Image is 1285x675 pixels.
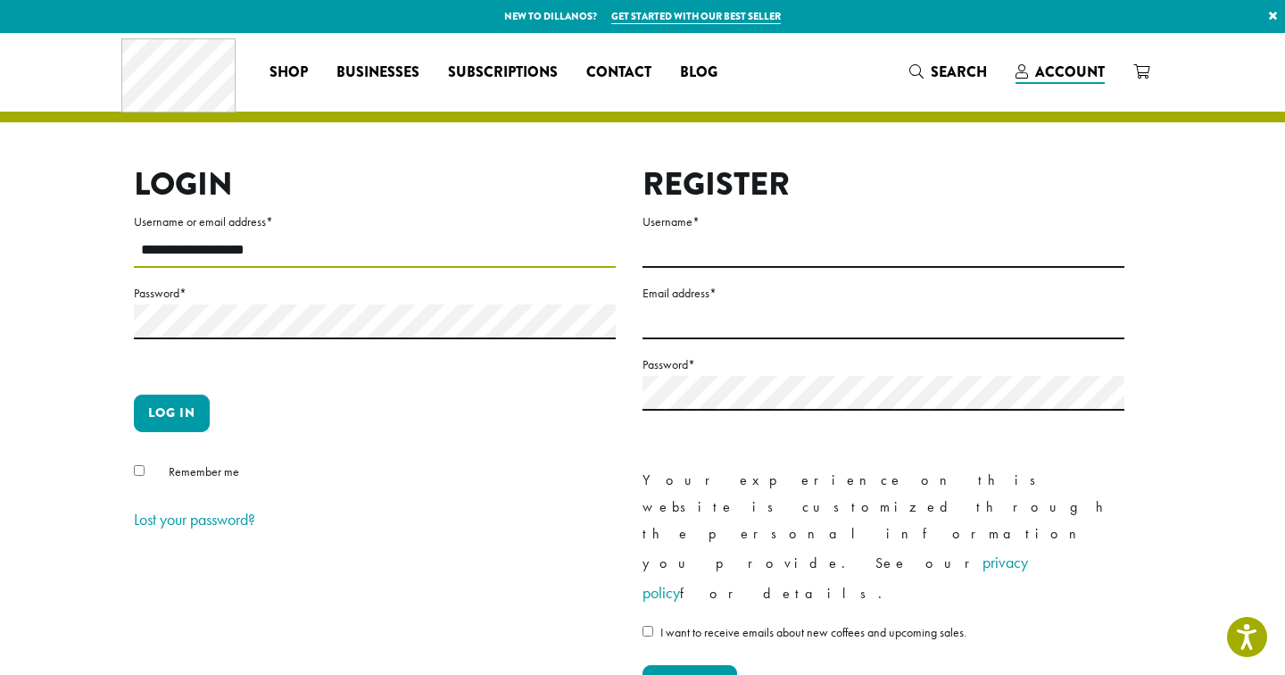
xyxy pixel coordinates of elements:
a: Lost your password? [134,509,255,529]
span: Businesses [336,62,419,84]
button: Log in [134,395,210,432]
label: Password [134,282,616,304]
label: Username [642,211,1124,233]
a: Search [895,57,1001,87]
input: I want to receive emails about new coffees and upcoming sales. [642,626,653,637]
span: Subscriptions [448,62,558,84]
span: Remember me [169,463,239,479]
a: Get started with our best seller [611,9,781,24]
span: I want to receive emails about new coffees and upcoming sales. [660,624,966,640]
span: Shop [269,62,308,84]
span: Account [1035,62,1105,82]
a: privacy policy [642,552,1028,603]
h2: Login [134,165,616,204]
label: Username or email address [134,211,616,233]
span: Search [931,62,987,82]
span: Contact [586,62,651,84]
span: Blog [680,62,717,84]
a: Shop [255,58,322,87]
label: Password [642,354,1124,376]
h2: Register [642,165,1124,204]
p: Your experience on this website is customized through the personal information you provide. See o... [642,467,1124,608]
label: Email address [642,282,1124,304]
